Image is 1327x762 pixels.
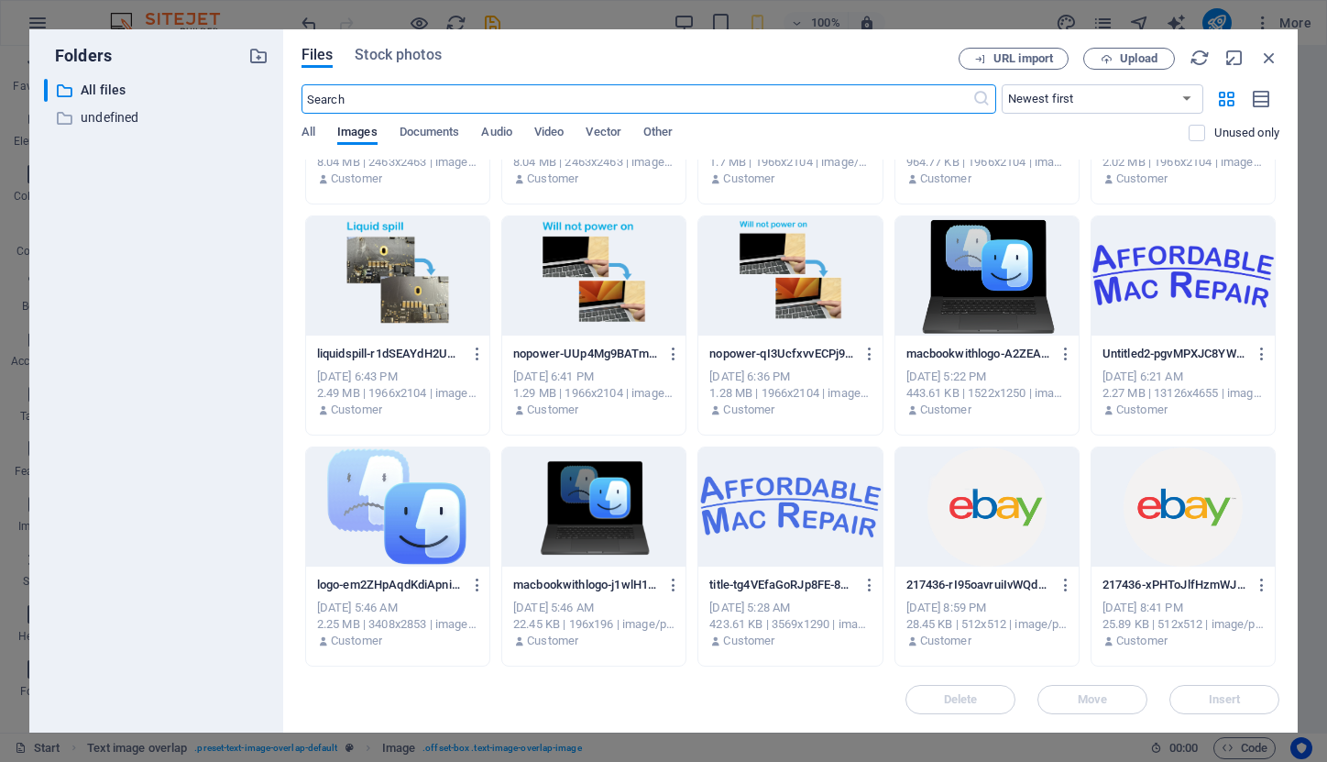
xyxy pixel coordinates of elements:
[1214,125,1279,141] p: Displays only files that are not in use on the website. Files added during this session can still...
[331,171,382,187] p: Customer
[400,121,460,147] span: Documents
[317,369,478,385] div: [DATE] 6:43 PM
[317,154,478,171] div: 8.04 MB | 2463x2463 | image/png
[513,616,674,633] div: 22.45 KB | 196x196 | image/png
[709,616,871,633] div: 423.61 KB | 3569x1290 | image/png
[331,633,382,649] p: Customer
[1102,385,1264,402] div: 2.27 MB | 13126x4655 | image/png
[302,44,334,66] span: Files
[81,80,235,101] p: All files
[534,121,564,147] span: Video
[1116,171,1168,187] p: Customer
[709,346,854,362] p: nopower-qI3UcfxvvECPj9OM0LobDQ.png
[1102,346,1247,362] p: Untitled2-pgvMPXJC8YWEKS2nVVmbHw.png
[317,616,478,633] div: 2.25 MB | 3408x2853 | image/png
[44,106,269,129] div: undefined
[709,385,871,402] div: 1.28 MB | 1966x2104 | image/png
[81,107,235,128] p: undefined
[643,121,673,147] span: Other
[709,154,871,171] div: 1.7 MB | 1966x2104 | image/png
[723,633,774,649] p: Customer
[1120,53,1157,64] span: Upload
[906,154,1068,171] div: 964.77 KB | 1966x2104 | image/png
[1116,402,1168,418] p: Customer
[1116,633,1168,649] p: Customer
[527,402,578,418] p: Customer
[513,154,674,171] div: 8.04 MB | 2463x2463 | image/png
[709,369,871,385] div: [DATE] 6:36 PM
[248,46,269,66] i: Create new folder
[513,346,658,362] p: nopower-UUp4Mg9BATmvawj-yzNOww.png
[513,369,674,385] div: [DATE] 6:41 PM
[1102,600,1264,616] div: [DATE] 8:41 PM
[1102,369,1264,385] div: [DATE] 6:21 AM
[723,402,774,418] p: Customer
[513,600,674,616] div: [DATE] 5:46 AM
[723,171,774,187] p: Customer
[513,577,658,593] p: macbookwithlogo-j1wlH1fUv-KNOwKV4D05IQ-9yvuLr0Mpblio0vgsaFHFQ.png
[317,577,462,593] p: logo-em2ZHpAqdKdiApniBovn8g.png
[906,369,1068,385] div: [DATE] 5:22 PM
[906,577,1051,593] p: 217436-rI95oavruiIvWQdQzZzIIA.png
[1102,154,1264,171] div: 2.02 MB | 1966x2104 | image/png
[920,402,971,418] p: Customer
[1259,48,1279,68] i: Close
[1083,48,1175,70] button: Upload
[709,600,871,616] div: [DATE] 5:28 AM
[355,44,441,66] span: Stock photos
[920,633,971,649] p: Customer
[1102,616,1264,633] div: 25.89 KB | 512x512 | image/png
[337,121,378,147] span: Images
[906,346,1051,362] p: macbookwithlogo-A2ZEABZe21Ue2TFGvVGjZQ.png
[317,346,462,362] p: liquidspill-r1dSEAYdH2UxYf0j5dK3WQ.png
[527,171,578,187] p: Customer
[513,385,674,402] div: 1.29 MB | 1966x2104 | image/png
[906,616,1068,633] div: 28.45 KB | 512x512 | image/png
[481,121,511,147] span: Audio
[906,600,1068,616] div: [DATE] 8:59 PM
[1102,577,1247,593] p: 217436-xPHToJlfHzmWJZyN0qWKjw.png
[302,84,972,114] input: Search
[906,385,1068,402] div: 443.61 KB | 1522x1250 | image/png
[920,171,971,187] p: Customer
[1224,48,1245,68] i: Minimize
[586,121,621,147] span: Vector
[959,48,1069,70] button: URL import
[331,402,382,418] p: Customer
[1190,48,1210,68] i: Reload
[302,121,315,147] span: All
[44,44,112,68] p: Folders
[527,633,578,649] p: Customer
[44,79,48,102] div: ​
[993,53,1053,64] span: URL import
[317,385,478,402] div: 2.49 MB | 1966x2104 | image/png
[709,577,854,593] p: title-tg4VEfaGoRJp8FE-8Kvt6w.png
[317,600,478,616] div: [DATE] 5:46 AM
